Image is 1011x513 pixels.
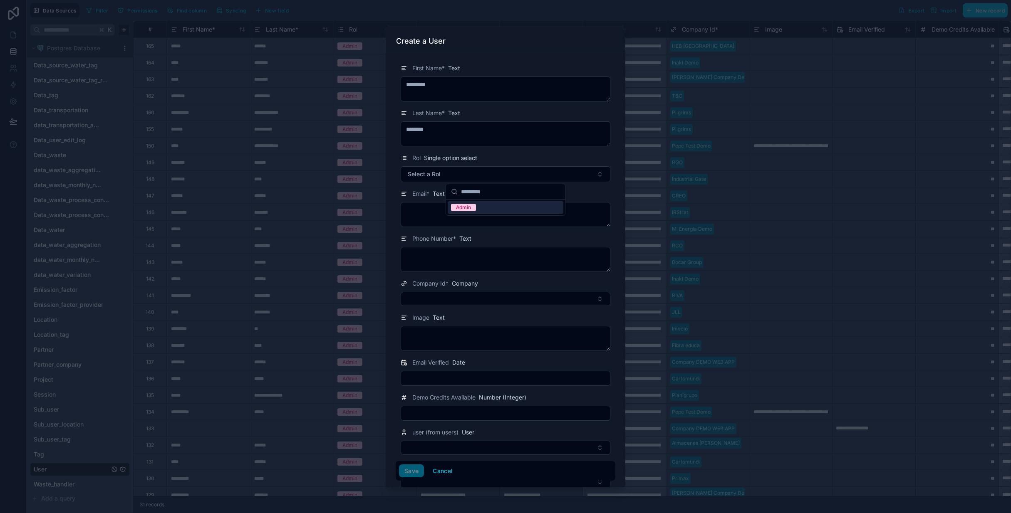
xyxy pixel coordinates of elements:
[452,358,465,367] span: Date
[456,204,471,211] div: Admin
[433,190,445,198] span: Text
[401,475,610,489] button: Select Button
[448,109,460,117] span: Text
[412,393,476,402] span: Demo Credits Available
[462,428,474,437] span: User
[401,166,610,182] button: Select Button
[412,109,445,117] span: Last Name *
[446,200,565,215] div: Suggestions
[433,313,445,322] span: Text
[448,64,460,72] span: Text
[412,190,429,198] span: Email *
[412,358,449,367] span: Email Verified
[401,292,610,306] button: Select Button
[479,393,526,402] span: Number (Integer)
[412,64,445,72] span: First Name *
[424,154,477,162] span: Single option select
[452,279,478,288] span: Company
[427,464,458,478] button: Cancel
[412,428,458,437] span: user (from users)
[412,313,429,322] span: Image
[412,279,449,288] span: Company Id *
[396,36,446,46] h3: Create a User
[412,154,421,162] span: Rol
[408,170,441,178] span: Select a Rol
[401,441,610,455] button: Select Button
[459,234,471,243] span: Text
[412,234,456,243] span: Phone Number *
